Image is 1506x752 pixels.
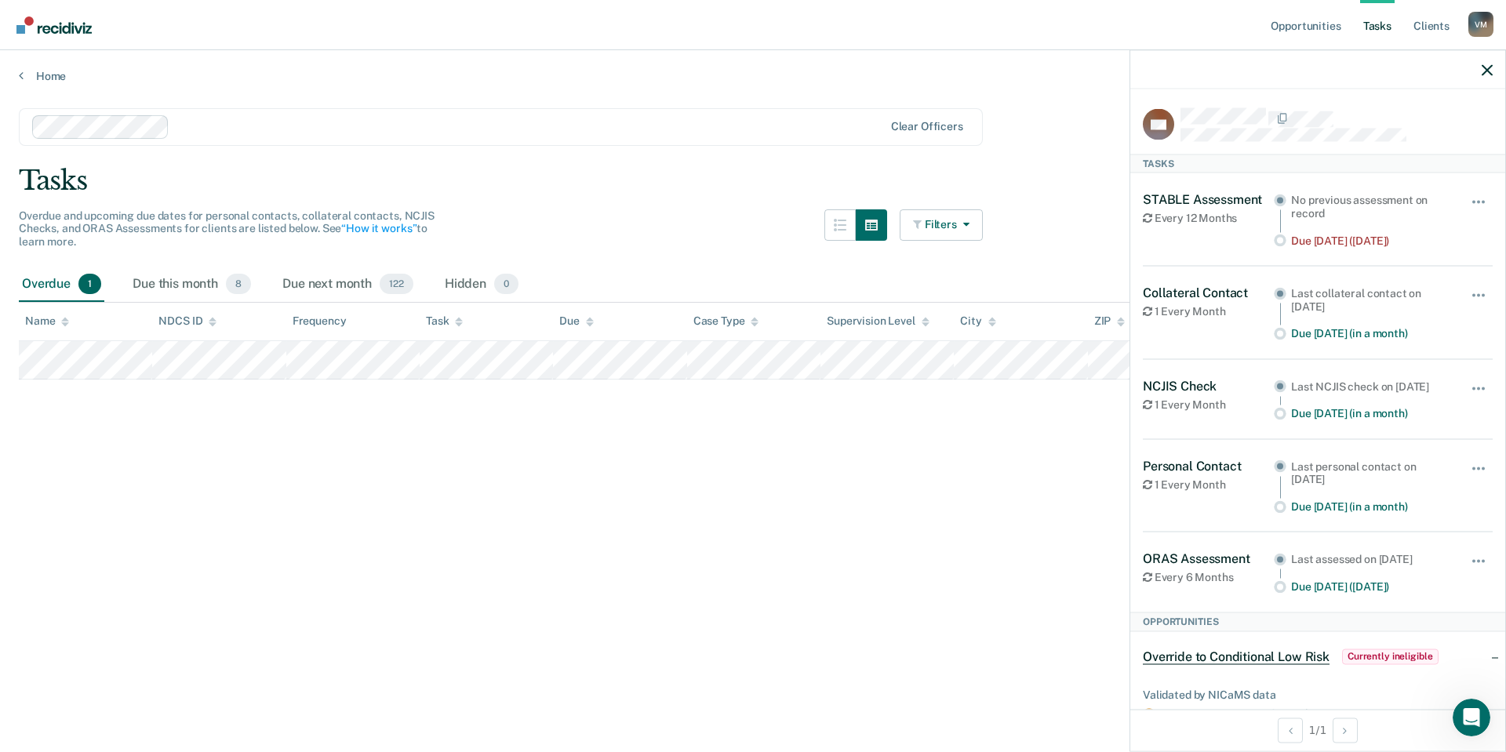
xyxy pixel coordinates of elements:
[1291,193,1449,220] div: No previous assessment on record
[559,314,594,328] div: Due
[19,165,1487,197] div: Tasks
[900,209,983,241] button: Filters
[279,267,417,302] div: Due next month
[78,274,101,294] span: 1
[1143,212,1274,225] div: Every 12 Months
[1468,12,1493,37] button: Profile dropdown button
[380,274,413,294] span: 122
[1291,553,1449,566] div: Last assessed on [DATE]
[1143,571,1274,584] div: Every 6 Months
[1278,717,1303,743] button: Previous Client
[1291,407,1449,420] div: Due [DATE] (in a month)
[693,314,759,328] div: Case Type
[1094,314,1126,328] div: ZIP
[827,314,929,328] div: Supervision Level
[1291,500,1449,514] div: Due [DATE] (in a month)
[341,222,417,234] a: “How it works”
[19,267,104,302] div: Overdue
[1162,707,1493,721] div: Time on supervision: 10 months
[1291,327,1449,340] div: Due [DATE] (in a month)
[226,274,251,294] span: 8
[1143,285,1274,300] div: Collateral Contact
[1291,380,1449,393] div: Last NCJIS check on [DATE]
[129,267,254,302] div: Due this month
[25,314,69,328] div: Name
[19,209,435,249] span: Overdue and upcoming due dates for personal contacts, collateral contacts, NCJIS Checks, and ORAS...
[960,314,995,328] div: City
[1333,717,1358,743] button: Next Client
[891,120,963,133] div: Clear officers
[1291,460,1449,486] div: Last personal contact on [DATE]
[1468,12,1493,37] div: V M
[1143,551,1274,566] div: ORAS Assessment
[1130,631,1505,681] div: Override to Conditional Low RiskCurrently ineligible
[494,274,518,294] span: 0
[426,314,463,328] div: Task
[1143,688,1493,701] div: Validated by NICaMS data
[1143,648,1330,664] span: Override to Conditional Low Risk
[19,69,1487,83] a: Home
[1143,191,1274,206] div: STABLE Assessment
[1143,378,1274,393] div: NCJIS Check
[1291,234,1449,247] div: Due [DATE] ([DATE])
[1130,612,1505,631] div: Opportunities
[1143,478,1274,491] div: 1 Every Month
[1130,709,1505,750] div: 1 / 1
[1291,580,1449,594] div: Due [DATE] ([DATE])
[1143,398,1274,411] div: 1 Every Month
[293,314,347,328] div: Frequency
[1130,154,1505,173] div: Tasks
[1291,286,1449,313] div: Last collateral contact on [DATE]
[1143,458,1274,473] div: Personal Contact
[442,267,522,302] div: Hidden
[1453,699,1490,736] iframe: Intercom live chat
[1342,648,1439,664] span: Currently ineligible
[16,16,92,34] img: Recidiviz
[1143,304,1274,318] div: 1 Every Month
[158,314,216,328] div: NDCS ID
